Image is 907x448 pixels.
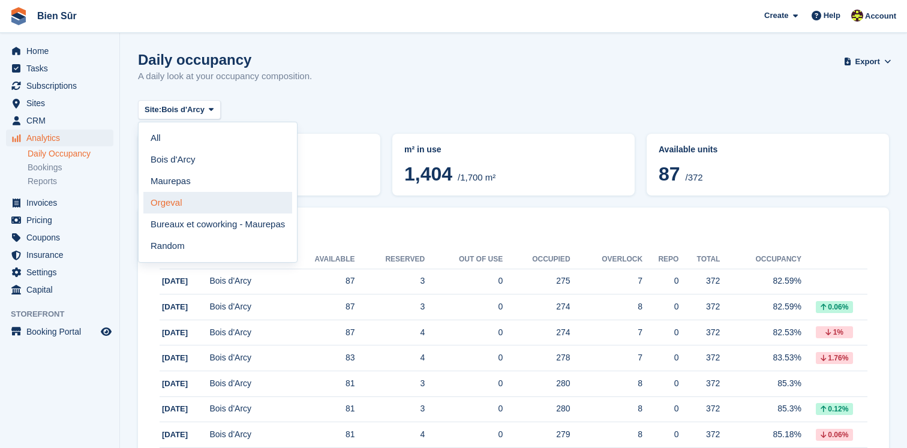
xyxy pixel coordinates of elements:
a: menu [6,194,113,211]
div: 0.06% [816,301,853,313]
td: 87 [284,320,355,345]
a: Reports [28,176,113,187]
td: 83 [284,345,355,371]
button: Site: Bois d'Arcy [138,100,221,120]
td: 0 [425,422,503,448]
div: 279 [503,428,570,441]
span: 87 [659,163,680,185]
td: 372 [678,269,720,294]
td: 0 [425,294,503,320]
th: Occupancy [720,250,801,269]
span: Settings [26,264,98,281]
img: Marie Tran [851,10,863,22]
a: Preview store [99,324,113,339]
div: 0 [642,402,678,415]
span: Tasks [26,60,98,77]
span: /1,700 m² [458,172,495,182]
span: Pricing [26,212,98,228]
a: Bookings [28,162,113,173]
td: 372 [678,294,720,320]
span: /372 [685,172,702,182]
span: [DATE] [162,302,188,311]
div: 0 [642,377,678,390]
div: 280 [503,377,570,390]
span: CRM [26,112,98,129]
td: 82.59% [720,294,801,320]
img: stora-icon-8386f47178a22dfd0bd8f6a31ec36ba5ce8667c1dd55bd0f319d3a0aa187defe.svg [10,7,28,25]
span: [DATE] [162,328,188,337]
a: Random [143,235,292,257]
div: 8 [570,402,643,415]
span: Available units [659,145,717,154]
div: 0.12% [816,403,853,415]
td: Bois d'Arcy [210,422,284,448]
div: 280 [503,402,570,415]
span: Coupons [26,229,98,246]
div: 8 [570,300,643,313]
span: Storefront [11,308,119,320]
a: menu [6,264,113,281]
div: 0 [642,351,678,364]
td: 87 [284,294,355,320]
a: menu [6,60,113,77]
a: Bureaux et coworking - Maurepas [143,214,292,235]
td: 372 [678,396,720,422]
span: Export [855,56,880,68]
td: 0 [425,320,503,345]
td: 82.53% [720,320,801,345]
td: 0 [425,371,503,397]
td: 85.3% [720,396,801,422]
td: 372 [678,345,720,371]
div: 274 [503,300,570,313]
th: Overlock [570,250,643,269]
td: 372 [678,320,720,345]
span: Sites [26,95,98,112]
span: 1,404 [404,163,452,185]
a: Maurepas [143,170,292,192]
div: 0 [642,300,678,313]
td: Bois d'Arcy [210,269,284,294]
span: Booking Portal [26,323,98,340]
p: A daily look at your occupancy composition. [138,70,312,83]
div: 0 [642,326,678,339]
span: [DATE] [162,404,188,413]
div: 1% [816,326,853,338]
abbr: Current percentage of units occupied or overlocked [659,143,877,156]
td: 0 [425,345,503,371]
button: Export [846,52,889,71]
th: Available [284,250,355,269]
th: Total [678,250,720,269]
div: 278 [503,351,570,364]
td: 3 [355,371,425,397]
span: Invoices [26,194,98,211]
div: 7 [570,351,643,364]
td: Bois d'Arcy [210,294,284,320]
div: 7 [570,275,643,287]
span: Insurance [26,246,98,263]
span: Create [764,10,788,22]
span: [DATE] [162,353,188,362]
h2: Occupancy history [160,229,867,243]
a: Orgeval [143,192,292,214]
h1: Daily occupancy [138,52,312,68]
td: 85.18% [720,422,801,448]
div: 8 [570,377,643,390]
div: 275 [503,275,570,287]
a: menu [6,229,113,246]
td: 0 [425,269,503,294]
td: 3 [355,269,425,294]
td: 4 [355,422,425,448]
span: Home [26,43,98,59]
a: menu [6,323,113,340]
td: 81 [284,371,355,397]
td: 81 [284,422,355,448]
span: [DATE] [162,379,188,388]
td: 81 [284,396,355,422]
a: menu [6,212,113,228]
td: Bois d'Arcy [210,371,284,397]
span: Bois d'Arcy [161,104,205,116]
td: 83.53% [720,345,801,371]
td: 4 [355,320,425,345]
td: 82.59% [720,269,801,294]
td: 0 [425,396,503,422]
